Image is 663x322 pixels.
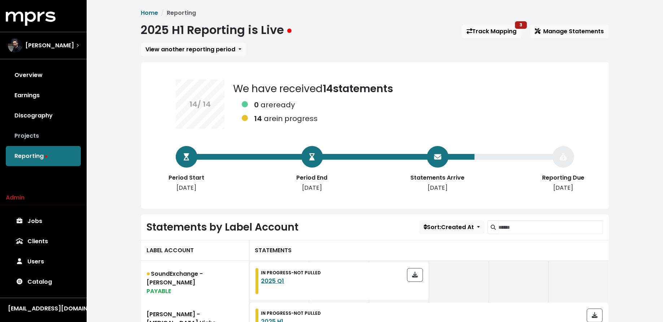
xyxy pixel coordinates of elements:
a: Users [6,252,81,272]
h2: Statements by Label Account [147,221,299,233]
nav: breadcrumb [141,9,609,17]
a: Discography [6,106,81,126]
div: are in progress [254,113,318,124]
button: Sort:Created At [419,220,485,234]
div: [DATE] [283,184,341,192]
span: 3 [520,22,523,28]
a: Clients [6,231,81,252]
a: 2025 Q1 [261,277,284,285]
img: The selected account / producer [8,38,22,53]
div: [DATE] [409,184,467,192]
button: View another reporting period [141,43,246,56]
a: Catalog [6,272,81,292]
a: Track Mapping3 [462,25,522,38]
b: 0 [254,100,259,110]
button: [EMAIL_ADDRESS][DOMAIN_NAME] [6,304,81,313]
div: LABEL ACCOUNT [141,240,249,261]
button: Manage Statements [530,25,609,38]
a: Projects [6,126,81,146]
div: [EMAIL_ADDRESS][DOMAIN_NAME] [8,304,79,313]
small: IN PROGRESS - NOT PULLED [261,310,321,316]
span: View another reporting period [146,45,236,53]
div: Statements Arrive [409,173,467,182]
span: Manage Statements [535,27,604,35]
div: [DATE] [158,184,215,192]
div: PAYABLE [147,287,243,296]
input: Search label accounts [499,220,603,234]
a: mprs logo [6,14,56,22]
div: [DATE] [535,184,592,192]
a: Earnings [6,85,81,106]
div: Period End [283,173,341,182]
a: Home [141,9,158,17]
div: are ready [254,99,295,110]
div: We have received [233,81,393,127]
a: Overview [6,65,81,85]
b: 14 [254,113,262,124]
b: 14 statements [323,82,393,96]
span: Sort: Created At [424,223,474,231]
h1: 2025 H1 Reporting is Live [141,23,292,37]
a: SoundExchange - [PERSON_NAME]PAYABLE [141,261,249,301]
div: STATEMENTS [249,240,609,261]
small: IN PROGRESS - NOT PULLED [261,270,321,276]
div: Reporting Due [535,173,592,182]
a: Jobs [6,211,81,231]
span: [PERSON_NAME] [25,41,74,50]
li: Reporting [158,9,196,17]
div: Period Start [158,173,215,182]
